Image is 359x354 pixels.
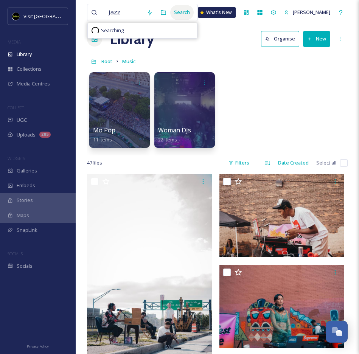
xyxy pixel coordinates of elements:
[261,31,299,47] button: Organise
[93,127,115,143] a: Mo Pop11 items
[8,155,25,161] span: WIDGETS
[17,131,36,138] span: Uploads
[17,212,29,219] span: Maps
[17,182,35,189] span: Embeds
[198,7,236,18] a: What's New
[27,341,49,350] a: Privacy Policy
[39,132,51,138] div: 285
[93,126,115,134] span: Mo Pop
[158,126,191,134] span: Woman DJs
[170,5,194,20] div: Search
[101,27,124,34] span: Searching
[280,5,334,20] a: [PERSON_NAME]
[122,57,135,66] a: Music
[17,197,33,204] span: Stories
[326,321,348,343] button: Open Chat
[101,57,112,66] a: Root
[122,58,135,65] span: Music
[274,155,312,170] div: Date Created
[27,344,49,349] span: Privacy Policy
[303,31,330,47] button: New
[261,31,303,47] a: Organise
[23,12,82,20] span: Visit [GEOGRAPHIC_DATA]
[293,9,330,16] span: [PERSON_NAME]
[8,39,21,45] span: MEDIA
[12,12,20,20] img: VISIT%20DETROIT%20LOGO%20-%20BLACK%20BACKGROUND.png
[158,136,177,143] span: 22 items
[219,174,344,257] img: IMG_0161.jpg
[17,65,42,73] span: Collections
[8,105,24,110] span: COLLECT
[93,136,112,143] span: 11 items
[17,262,33,270] span: Socials
[17,227,37,234] span: SnapLink
[17,116,27,124] span: UGC
[225,155,253,170] div: Filters
[17,80,50,87] span: Media Centres
[101,58,112,65] span: Root
[87,159,102,166] span: 47 file s
[17,167,37,174] span: Galleries
[17,51,32,58] span: Library
[8,251,23,256] span: SOCIALS
[110,28,154,50] a: Library
[219,265,344,348] img: IMG_0254.jpg
[316,159,336,166] span: Select all
[105,4,143,21] input: Search your library
[158,127,191,143] a: Woman DJs22 items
